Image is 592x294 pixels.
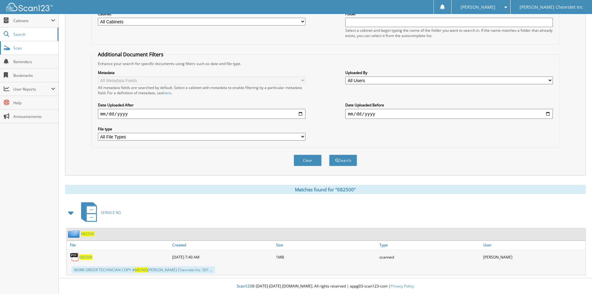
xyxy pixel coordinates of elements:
[98,70,305,75] label: Metadata
[95,61,556,66] div: Enhance your search for specific documents using filters such as date and file type.
[391,283,414,289] a: Privacy Policy
[345,28,553,38] div: Select a cabinet and begin typing the name of the folder you want to search in. If the name match...
[345,109,553,119] input: end
[294,155,322,166] button: Clear
[13,86,51,92] span: User Reports
[345,70,553,75] label: Uploaded By
[329,155,357,166] button: Search
[274,241,378,249] a: Size
[13,18,51,23] span: Cabinets
[70,252,79,262] img: PDF.png
[13,45,55,51] span: Scan
[482,251,585,263] div: [PERSON_NAME]
[345,102,553,108] label: Date Uploaded Before
[135,267,148,273] span: 682500
[13,32,54,37] span: Search
[461,5,495,9] span: [PERSON_NAME]
[13,59,55,64] span: Reminders
[13,114,55,119] span: Announcements
[68,230,81,238] img: folder2.png
[482,241,585,249] a: User
[163,90,171,96] a: here
[171,241,274,249] a: Created
[561,264,592,294] iframe: Chat Widget
[98,102,305,108] label: Date Uploaded After
[378,251,482,263] div: scanned
[71,266,215,273] div: WORK ORDER TECHNICIAN COPY # [PERSON_NAME] Chevrolet Inc. 501 ...
[95,51,167,58] legend: Additional Document Filters
[98,109,305,119] input: start
[13,73,55,78] span: Bookmarks
[237,283,252,289] span: Scan123
[101,210,121,215] span: SERVICE RO
[79,254,92,260] a: 682500
[67,241,171,249] a: File
[274,251,378,263] div: 1MB
[13,100,55,105] span: Help
[98,85,305,96] div: All metadata fields are searched by default. Select a cabinet with metadata to enable filtering b...
[378,241,482,249] a: Type
[81,231,94,236] a: 682500
[6,3,53,11] img: scan123-logo-white.svg
[77,200,121,225] a: SERVICE RO
[59,279,592,294] div: © [DATE]-[DATE] [DOMAIN_NAME]. All rights reserved | appg03-scan123-com |
[98,126,305,132] label: File type
[171,251,274,263] div: [DATE] 7:40 AM
[65,185,586,194] div: Matches found for "682500"
[520,5,583,9] span: [PERSON_NAME] Chevrolet Inc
